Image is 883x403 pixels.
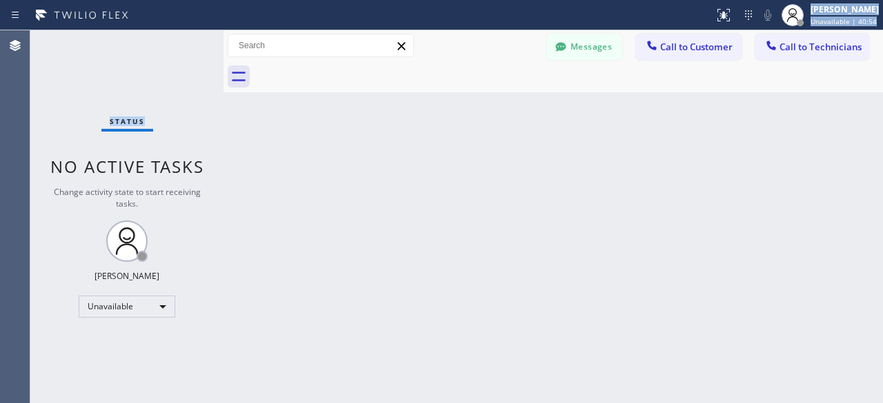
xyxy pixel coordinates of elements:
button: Call to Technicians [755,34,869,60]
span: Call to Technicians [780,41,862,53]
span: Call to Customer [660,41,733,53]
button: Messages [546,34,622,60]
div: Unavailable [79,296,175,318]
button: Call to Customer [636,34,742,60]
button: Mute [758,6,777,25]
span: Status [110,116,145,126]
div: [PERSON_NAME] [95,270,159,282]
span: No active tasks [50,155,204,178]
span: Unavailable | 40:54 [811,17,877,26]
input: Search [228,34,413,56]
span: Change activity state to start receiving tasks. [54,186,201,209]
div: [PERSON_NAME] [811,3,879,15]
